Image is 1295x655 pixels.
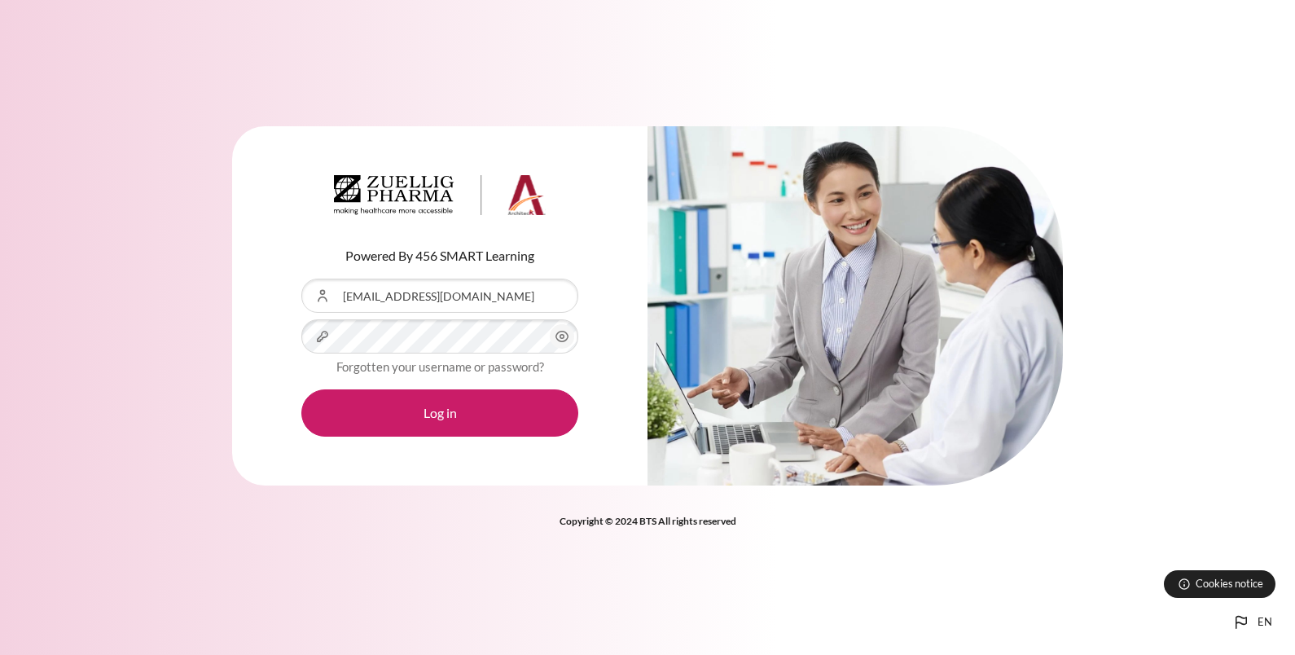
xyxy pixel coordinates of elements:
[1225,606,1279,639] button: Languages
[301,279,578,313] input: Username or Email Address
[301,389,578,437] button: Log in
[560,515,736,527] strong: Copyright © 2024 BTS All rights reserved
[301,246,578,266] p: Powered By 456 SMART Learning
[336,359,544,374] a: Forgotten your username or password?
[1164,570,1275,598] button: Cookies notice
[1196,576,1263,591] span: Cookies notice
[1258,614,1272,631] span: en
[334,175,546,216] img: Architeck
[334,175,546,222] a: Architeck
